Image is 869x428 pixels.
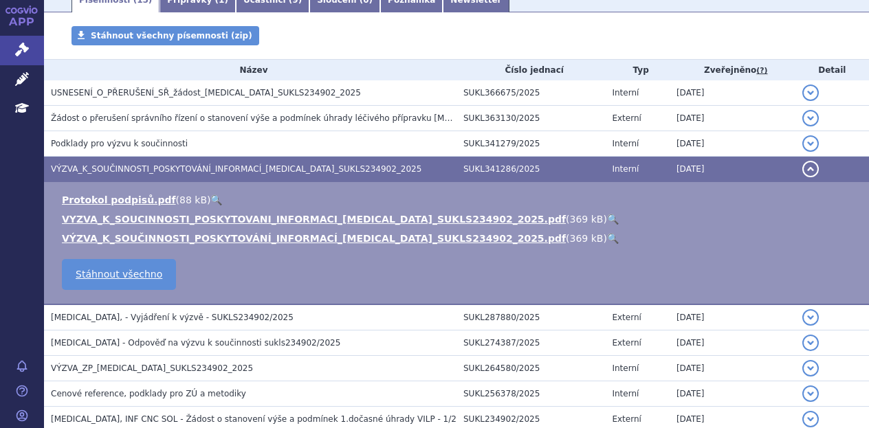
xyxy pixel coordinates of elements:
span: KEYTRUDA, - Vyjádření k výzvě - SUKLS234902/2025 [51,313,294,322]
td: [DATE] [670,106,795,131]
th: Detail [795,60,869,80]
button: detail [802,385,819,402]
td: SUKL366675/2025 [456,80,605,106]
a: Stáhnout všechny písemnosti (zip) [71,26,259,45]
td: SUKL341279/2025 [456,131,605,157]
span: Podklady pro výzvu k součinnosti [51,139,188,148]
button: detail [802,360,819,376]
button: detail [802,309,819,326]
button: detail [802,161,819,177]
button: detail [802,335,819,351]
th: Typ [605,60,670,80]
button: detail [802,135,819,152]
li: ( ) [62,232,855,245]
span: 369 kB [570,214,604,225]
th: Název [44,60,456,80]
td: [DATE] [670,80,795,106]
span: Externí [612,113,641,123]
button: detail [802,110,819,126]
li: ( ) [62,193,855,207]
span: Žádost o přerušení správního řízení o stanovení výše a podmínek úhrady léčivého přípravku KEYTRUD... [51,113,619,123]
li: ( ) [62,212,855,226]
span: Interní [612,363,639,373]
span: Interní [612,389,639,398]
td: [DATE] [670,304,795,330]
span: Stáhnout všechny písemnosti (zip) [91,31,252,41]
span: VÝZVA_ZP_KEYTRUDA_SUKLS234902_2025 [51,363,253,373]
span: Interní [612,164,639,174]
td: SUKL256378/2025 [456,381,605,407]
th: Zveřejněno [670,60,795,80]
td: SUKL287880/2025 [456,304,605,330]
span: KEYTRUDA - Odpověď na výzvu k součinnosti sukls234902/2025 [51,338,340,348]
span: KEYTRUDA, INF CNC SOL - Žádost o stanovení výše a podmínek 1.dočasné úhrady VILP - 1/2 [51,414,456,424]
span: VÝZVA_K_SOUČINNOSTI_POSKYTOVÁNÍ_INFORMACÍ_KEYTRUDA_SUKLS234902_2025 [51,164,421,174]
a: VÝZVA_K_SOUČINNOSTI_POSKYTOVÁNÍ_INFORMACÍ_[MEDICAL_DATA]_SUKLS234902_2025.pdf [62,233,566,244]
span: Interní [612,139,639,148]
span: 369 kB [570,233,604,244]
span: Externí [612,313,641,322]
td: [DATE] [670,131,795,157]
td: [DATE] [670,356,795,381]
a: 🔍 [607,233,619,244]
span: Externí [612,338,641,348]
td: SUKL274387/2025 [456,330,605,356]
a: VYZVA_K_SOUCINNOSTI_POSKYTOVANI_INFORMACI_[MEDICAL_DATA]_SUKLS234902_2025.pdf [62,214,566,225]
a: 🔍 [210,194,222,205]
span: Interní [612,88,639,98]
button: detail [802,85,819,101]
td: SUKL341286/2025 [456,157,605,182]
td: SUKL264580/2025 [456,356,605,381]
td: [DATE] [670,381,795,407]
a: Stáhnout všechno [62,259,176,290]
abbr: (?) [756,66,767,76]
th: Číslo jednací [456,60,605,80]
td: SUKL363130/2025 [456,106,605,131]
span: Cenové reference, podklady pro ZÚ a metodiky [51,389,246,398]
span: Externí [612,414,641,424]
td: [DATE] [670,157,795,182]
a: Protokol podpisů.pdf [62,194,176,205]
span: 88 kB [179,194,207,205]
a: 🔍 [607,214,619,225]
td: [DATE] [670,330,795,356]
span: USNESENÍ_O_PŘERUŠENÍ_SŘ_žádost_KEYTRUDA_SUKLS234902_2025 [51,88,361,98]
button: detail [802,411,819,427]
